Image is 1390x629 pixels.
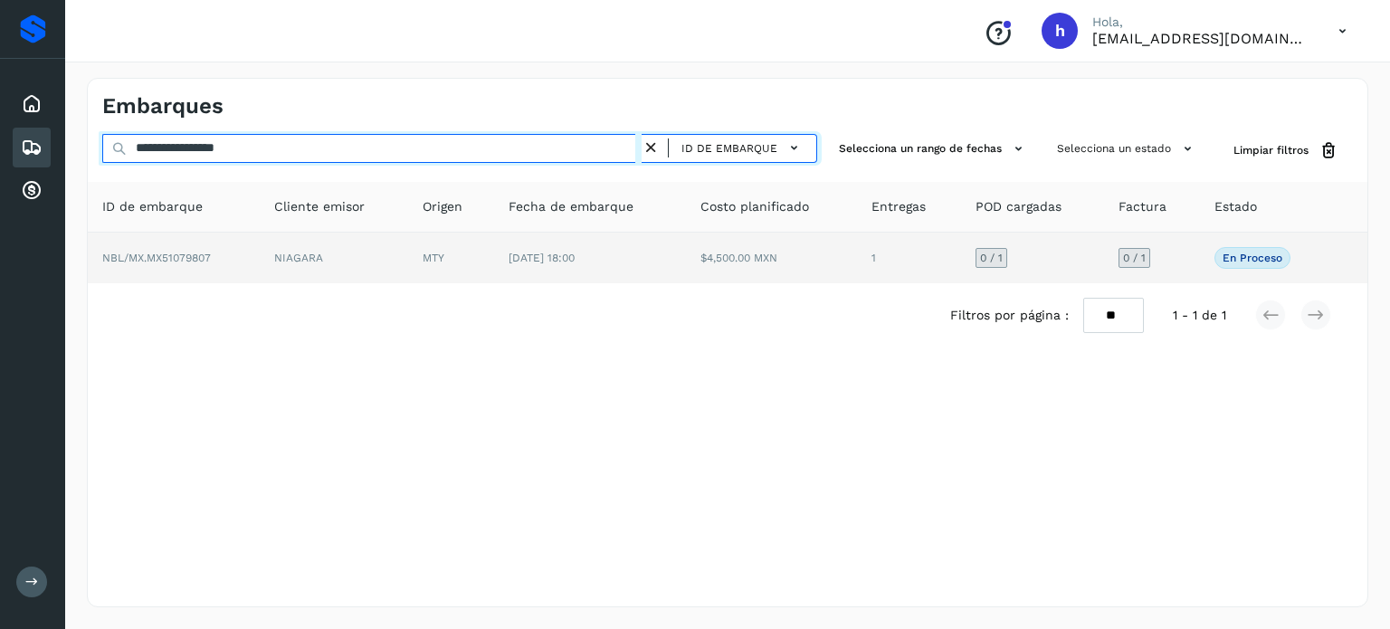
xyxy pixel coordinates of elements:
[1173,306,1226,325] span: 1 - 1 de 1
[102,252,211,264] span: NBL/MX.MX51079807
[13,171,51,211] div: Cuentas por cobrar
[1214,197,1257,216] span: Estado
[408,233,494,283] td: MTY
[976,197,1062,216] span: POD cargadas
[871,197,926,216] span: Entregas
[1219,134,1353,167] button: Limpiar filtros
[1092,14,1309,30] p: Hola,
[102,197,203,216] span: ID de embarque
[260,233,409,283] td: NIAGARA
[676,135,809,161] button: ID de embarque
[980,253,1003,263] span: 0 / 1
[13,128,51,167] div: Embarques
[423,197,462,216] span: Origen
[1092,30,1309,47] p: hpichardo@karesan.com.mx
[509,252,575,264] span: [DATE] 18:00
[1123,253,1146,263] span: 0 / 1
[857,233,961,283] td: 1
[102,93,224,119] h4: Embarques
[509,197,633,216] span: Fecha de embarque
[1050,134,1204,164] button: Selecciona un estado
[1233,142,1309,158] span: Limpiar filtros
[700,197,809,216] span: Costo planificado
[950,306,1069,325] span: Filtros por página :
[1119,197,1166,216] span: Factura
[832,134,1035,164] button: Selecciona un rango de fechas
[1223,252,1282,264] p: En proceso
[686,233,858,283] td: $4,500.00 MXN
[274,197,365,216] span: Cliente emisor
[13,84,51,124] div: Inicio
[681,140,777,157] span: ID de embarque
